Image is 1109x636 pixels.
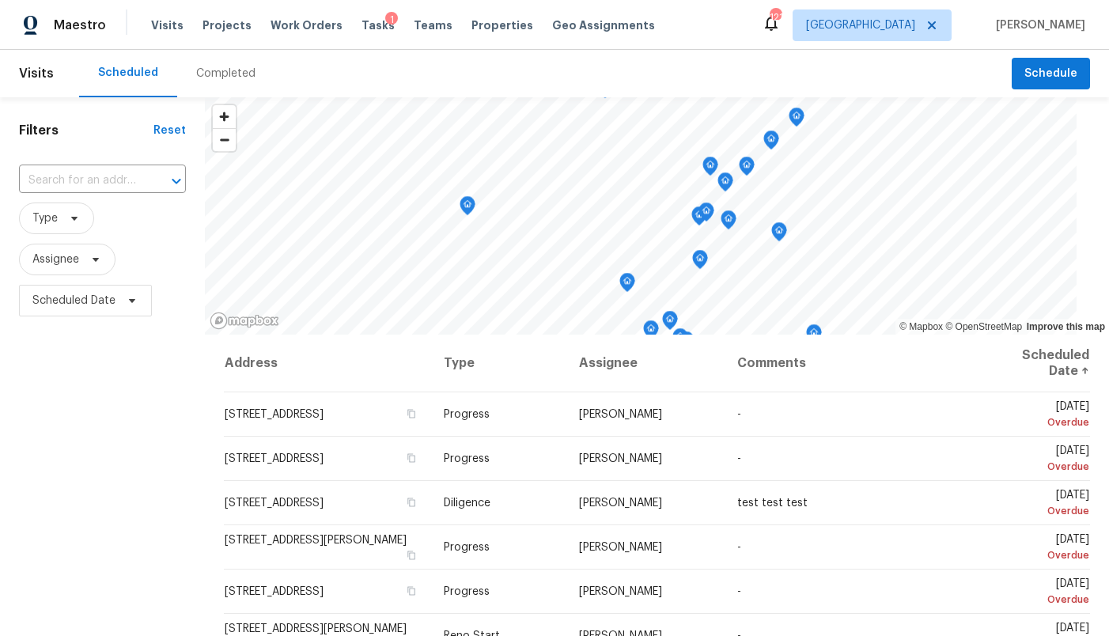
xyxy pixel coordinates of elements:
[225,623,407,634] span: [STREET_ADDRESS][PERSON_NAME]
[997,415,1089,430] div: Overdue
[460,196,475,221] div: Map marker
[202,17,252,33] span: Projects
[213,128,236,151] button: Zoom out
[997,592,1089,608] div: Overdue
[997,445,1089,475] span: [DATE]
[737,409,741,420] span: -
[444,498,490,509] span: Diligence
[271,17,343,33] span: Work Orders
[579,586,662,597] span: [PERSON_NAME]
[990,17,1085,33] span: [PERSON_NAME]
[997,547,1089,563] div: Overdue
[997,534,1089,563] span: [DATE]
[997,401,1089,430] span: [DATE]
[19,168,142,193] input: Search for an address...
[579,409,662,420] span: [PERSON_NAME]
[19,123,153,138] h1: Filters
[806,324,822,349] div: Map marker
[997,490,1089,519] span: [DATE]
[643,320,659,345] div: Map marker
[404,407,418,421] button: Copy Address
[471,17,533,33] span: Properties
[213,105,236,128] button: Zoom in
[691,206,707,231] div: Map marker
[679,331,695,356] div: Map marker
[739,157,755,181] div: Map marker
[662,311,678,335] div: Map marker
[98,65,158,81] div: Scheduled
[725,335,984,392] th: Comments
[165,170,187,192] button: Open
[945,321,1022,332] a: OpenStreetMap
[579,542,662,553] span: [PERSON_NAME]
[224,335,431,392] th: Address
[770,9,781,25] div: 121
[899,321,943,332] a: Mapbox
[789,108,804,132] div: Map marker
[997,459,1089,475] div: Overdue
[225,409,324,420] span: [STREET_ADDRESS]
[717,172,733,197] div: Map marker
[225,453,324,464] span: [STREET_ADDRESS]
[151,17,184,33] span: Visits
[444,542,490,553] span: Progress
[444,409,490,420] span: Progress
[997,578,1089,608] span: [DATE]
[1024,64,1077,84] span: Schedule
[737,498,808,509] span: test test test
[404,495,418,509] button: Copy Address
[984,335,1090,392] th: Scheduled Date ↑
[1012,58,1090,90] button: Schedule
[806,17,915,33] span: [GEOGRAPHIC_DATA]
[737,453,741,464] span: -
[210,312,279,330] a: Mapbox homepage
[153,123,186,138] div: Reset
[385,12,398,28] div: 1
[444,586,490,597] span: Progress
[1027,321,1105,332] a: Improve this map
[444,453,490,464] span: Progress
[771,222,787,247] div: Map marker
[205,97,1077,335] canvas: Map
[579,453,662,464] span: [PERSON_NAME]
[619,273,635,297] div: Map marker
[763,131,779,155] div: Map marker
[32,252,79,267] span: Assignee
[404,451,418,465] button: Copy Address
[196,66,255,81] div: Completed
[19,56,54,91] span: Visits
[361,20,395,31] span: Tasks
[566,335,725,392] th: Assignee
[737,542,741,553] span: -
[721,210,736,235] div: Map marker
[672,328,688,353] div: Map marker
[552,17,655,33] span: Geo Assignments
[997,503,1089,519] div: Overdue
[414,17,452,33] span: Teams
[225,498,324,509] span: [STREET_ADDRESS]
[698,203,714,227] div: Map marker
[225,586,324,597] span: [STREET_ADDRESS]
[54,17,106,33] span: Maestro
[692,250,708,274] div: Map marker
[579,498,662,509] span: [PERSON_NAME]
[737,586,741,597] span: -
[213,129,236,151] span: Zoom out
[431,335,566,392] th: Type
[702,157,718,181] div: Map marker
[404,584,418,598] button: Copy Address
[404,548,418,562] button: Copy Address
[32,210,58,226] span: Type
[225,535,407,546] span: [STREET_ADDRESS][PERSON_NAME]
[32,293,115,309] span: Scheduled Date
